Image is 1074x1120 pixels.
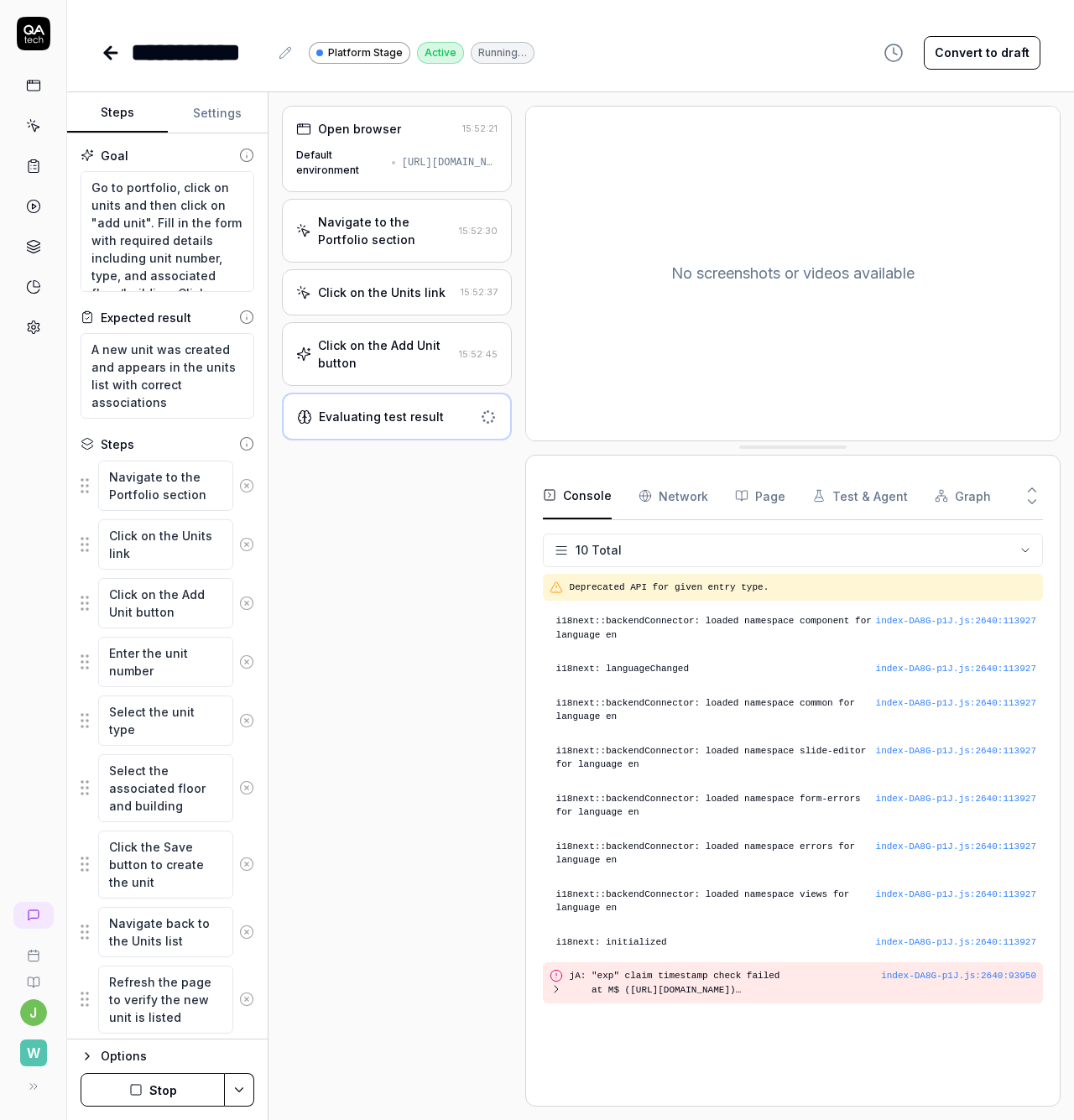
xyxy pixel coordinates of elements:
div: Suggestions [81,460,254,512]
time: 15:52:37 [461,286,498,298]
div: No screenshots or videos available [526,107,1060,440]
pre: i18next::backendConnector: loaded namespace component for language en [556,614,1036,642]
div: index-DA8G-p1J.js : 2640 : 113927 [876,935,1036,950]
button: Remove step [233,847,260,881]
div: Click on the Add Unit button [318,336,452,372]
button: index-DA8G-p1J.js:2640:113927 [876,696,1036,711]
button: Page [735,472,785,519]
div: Options [101,1046,254,1066]
button: W [7,1026,60,1070]
button: Stop [81,1073,225,1107]
button: Remove step [233,771,260,805]
pre: i18next: languageChanged [556,662,1036,676]
button: index-DA8G-p1J.js:2640:113927 [876,935,1036,950]
div: index-DA8G-p1J.js : 2640 : 93950 [881,969,1036,983]
div: [URL][DOMAIN_NAME] [402,155,498,170]
button: Graph [935,472,991,519]
div: index-DA8G-p1J.js : 2640 : 113927 [876,792,1036,806]
div: index-DA8G-p1J.js : 2640 : 113927 [876,744,1036,758]
pre: i18next: initialized [556,935,1036,950]
time: 15:52:45 [459,348,498,360]
button: index-DA8G-p1J.js:2640:113927 [876,744,1036,758]
button: Settings [168,93,268,133]
div: index-DA8G-p1J.js : 2640 : 113927 [876,840,1036,854]
pre: i18next::backendConnector: loaded namespace views for language en [556,888,1036,915]
span: Platform Stage [328,45,403,60]
a: Book a call with us [7,935,60,962]
div: Goal [101,147,128,164]
a: New conversation [13,902,54,929]
time: 15:52:21 [462,122,498,134]
button: View version history [873,36,914,70]
div: Suggestions [81,695,254,747]
div: index-DA8G-p1J.js : 2640 : 113927 [876,888,1036,902]
span: W [20,1039,47,1066]
div: Default environment [296,148,385,178]
button: Remove step [233,704,260,737]
a: Documentation [7,962,60,989]
button: index-DA8G-p1J.js:2640:113927 [876,662,1036,676]
button: index-DA8G-p1J.js:2640:113927 [876,614,1036,628]
button: index-DA8G-p1J.js:2640:93950 [881,969,1036,983]
button: j [20,999,47,1026]
a: Platform Stage [309,41,410,64]
div: Suggestions [81,518,254,570]
button: Remove step [233,915,260,949]
div: Navigate to the Portfolio section [318,213,452,248]
pre: i18next::backendConnector: loaded namespace errors for language en [556,840,1036,867]
button: Options [81,1046,254,1066]
button: index-DA8G-p1J.js:2640:113927 [876,792,1036,806]
div: Suggestions [81,753,254,823]
div: Suggestions [81,636,254,688]
div: Suggestions [81,906,254,958]
div: Expected result [101,309,191,326]
div: Open browser [318,120,401,138]
div: Running… [471,42,534,64]
button: Remove step [233,982,260,1016]
button: Remove step [233,528,260,561]
button: Network [639,472,708,519]
button: Remove step [233,645,260,679]
button: index-DA8G-p1J.js:2640:113927 [876,888,1036,902]
button: Remove step [233,469,260,503]
div: Active [417,42,464,64]
div: index-DA8G-p1J.js : 2640 : 113927 [876,662,1036,676]
pre: Deprecated API for given entry type. [570,581,1036,595]
pre: i18next::backendConnector: loaded namespace common for language en [556,696,1036,724]
button: Convert to draft [924,36,1040,70]
div: Suggestions [81,577,254,629]
div: index-DA8G-p1J.js : 2640 : 113927 [876,614,1036,628]
button: Remove step [233,586,260,620]
pre: i18next::backendConnector: loaded namespace slide-editor for language en [556,744,1036,772]
div: Evaluating test result [319,408,444,425]
div: Click on the Units link [318,284,446,301]
div: Suggestions [81,830,254,899]
time: 15:52:30 [459,225,498,237]
pre: i18next::backendConnector: loaded namespace form-errors for language en [556,792,1036,820]
pre: jA: "exp" claim timestamp check failed at M$ ([URL][DOMAIN_NAME]) at R$ ([URL][DOMAIN_NAME]) at a... [570,969,882,997]
div: Steps [101,435,134,453]
button: Test & Agent [812,472,908,519]
div: index-DA8G-p1J.js : 2640 : 113927 [876,696,1036,711]
button: Steps [67,93,168,133]
button: Console [543,472,612,519]
button: index-DA8G-p1J.js:2640:113927 [876,840,1036,854]
div: Suggestions [81,965,254,1034]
